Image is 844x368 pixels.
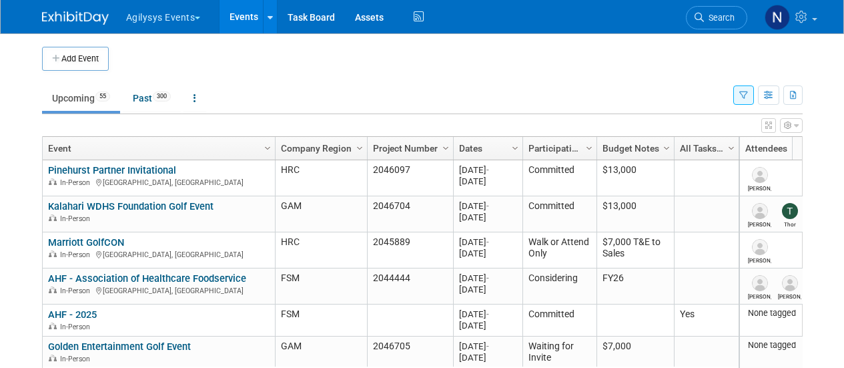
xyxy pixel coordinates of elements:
a: All Tasks Complete [680,137,730,160]
a: Project Number [373,137,444,160]
span: Column Settings [510,143,520,154]
span: In-Person [60,355,94,363]
a: Column Settings [352,137,367,157]
div: None tagged [745,340,837,351]
a: Column Settings [724,137,739,157]
td: Committed [522,305,596,337]
td: FY26 [596,268,674,305]
span: - [486,237,489,247]
img: Thor Hansen [782,203,798,219]
span: In-Person [60,178,94,187]
td: Considering [522,268,596,305]
button: Add Event [42,47,109,71]
div: Russell Carlson [748,255,771,264]
td: Committed [522,196,596,232]
div: [DATE] [459,236,516,248]
a: Dates [459,137,514,160]
td: $7,000 T&E to Sales [596,232,674,268]
a: Search [686,6,747,29]
a: Column Settings [260,137,275,157]
div: [GEOGRAPHIC_DATA], [GEOGRAPHIC_DATA] [48,176,269,188]
span: Column Settings [354,143,365,154]
a: Event [48,137,266,160]
span: - [486,309,489,319]
a: Attendees [745,137,834,160]
span: 55 [95,91,110,102]
div: [DATE] [459,320,516,331]
img: Robert Mungary [782,275,798,291]
div: [DATE] [459,309,516,320]
span: - [486,341,489,351]
div: [GEOGRAPHIC_DATA], [GEOGRAPHIC_DATA] [48,248,269,260]
img: Russell Carlson [752,239,768,255]
span: In-Person [60,214,94,223]
div: [DATE] [459,248,516,259]
div: Robert Blackwell [748,291,771,300]
a: Column Settings [508,137,522,157]
td: 2045889 [367,232,453,268]
div: [DATE] [459,164,516,176]
a: Marriott GolfCON [48,236,124,248]
td: Committed [522,160,596,196]
div: Tim Hansen [748,183,771,192]
img: In-Person Event [49,287,57,293]
td: 2044444 [367,268,453,305]
td: Yes [674,305,739,337]
span: - [486,201,489,211]
td: GAM [275,196,367,232]
a: Upcoming55 [42,85,120,111]
div: Thor Hansen [778,219,801,228]
div: [DATE] [459,272,516,284]
span: In-Person [60,287,94,295]
a: Column Settings [438,137,453,157]
div: [GEOGRAPHIC_DATA], [GEOGRAPHIC_DATA] [48,285,269,296]
td: 2046704 [367,196,453,232]
td: HRC [275,232,367,268]
a: AHF - Association of Healthcare Foodservice [48,272,246,285]
a: Golden Entertainment Golf Event [48,341,191,353]
img: Natalie Morin [765,5,790,30]
img: Tim Hansen [752,167,768,183]
a: Company Region [281,137,358,160]
div: [DATE] [459,284,516,295]
img: ExhibitDay [42,11,109,25]
span: Column Settings [262,143,273,154]
div: None tagged [745,308,837,319]
td: $13,000 [596,196,674,232]
a: AHF - 2025 [48,309,97,321]
div: Robert Mungary [778,291,801,300]
a: Budget Notes [602,137,665,160]
a: Past300 [123,85,181,111]
td: FSM [275,305,367,337]
a: Column Settings [582,137,596,157]
span: Column Settings [726,143,737,154]
td: Walk or Attend Only [522,232,596,268]
img: In-Person Event [49,355,57,361]
td: FSM [275,268,367,305]
div: [DATE] [459,212,516,223]
span: 300 [153,91,171,102]
a: Participation [528,137,588,160]
a: Pinehurst Partner Invitational [48,164,176,176]
img: Ryan Litsey [752,203,768,219]
span: Column Settings [661,143,672,154]
img: In-Person Event [49,323,57,329]
td: $13,000 [596,160,674,196]
span: Column Settings [440,143,451,154]
span: Search [704,13,735,23]
div: [DATE] [459,341,516,352]
div: [DATE] [459,176,516,187]
span: In-Person [60,323,94,331]
span: In-Person [60,250,94,259]
a: Column Settings [659,137,674,157]
div: Ryan Litsey [748,219,771,228]
a: Kalahari WDHS Foundation Golf Event [48,200,214,212]
div: [DATE] [459,200,516,212]
span: Column Settings [584,143,594,154]
img: Robert Blackwell [752,275,768,291]
img: In-Person Event [49,250,57,257]
img: In-Person Event [49,178,57,185]
td: HRC [275,160,367,196]
span: - [486,273,489,283]
div: [DATE] [459,352,516,363]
